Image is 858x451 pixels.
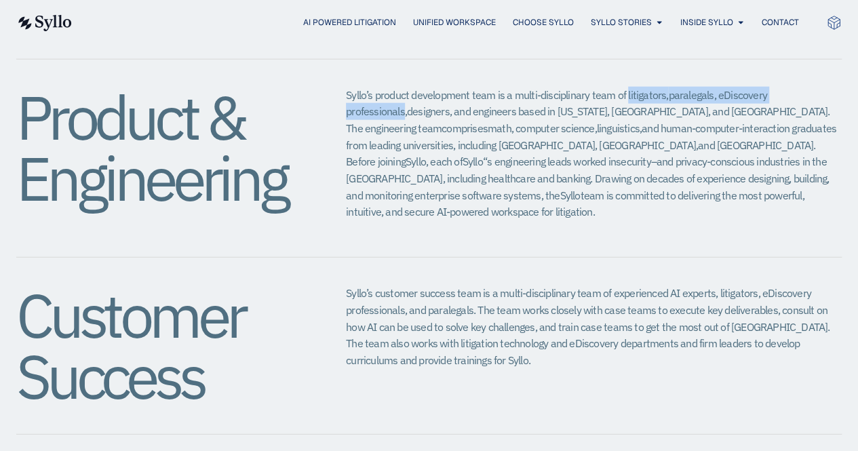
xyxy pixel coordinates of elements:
span: math, computer science, [488,121,597,135]
nav: Menu [99,16,799,29]
span: comprises [442,121,488,135]
h2: Product & Engineering [16,87,292,209]
span: designers, and engineers based in [US_STATE], [GEOGRAPHIC_DATA], and [GEOGRAPHIC_DATA]. The engin... [346,104,830,135]
span: linguistics, [597,121,642,135]
span: team is committed to delivering the most powerful, intuitive, and secure AI-powered workspace for... [346,189,804,219]
span: ‘ [485,155,487,168]
a: Syllo Stories [591,16,652,28]
span: – [651,155,657,168]
span: security [616,155,651,168]
a: Choose Syllo [513,16,574,28]
a: Unified Workspace [413,16,496,28]
span: , each of [426,155,463,168]
span: ‘ [483,155,485,168]
h2: Customer Success [16,285,292,407]
span: Syllo’s product development team is a multi-disciplinary team of litigators, [346,88,668,102]
span: s engineering leads worked in [487,155,616,168]
span: and privacy-conscious industries in the [GEOGRAPHIC_DATA], including healthcare and banking. Draw... [346,155,829,201]
a: Inside Syllo [680,16,733,28]
span: and human-computer-interaction graduates from leading universities, including [GEOGRAPHIC_DATA], ... [346,121,836,152]
img: syllo [16,15,72,31]
div: Menu Toggle [99,16,799,29]
span: Syllo [463,155,483,168]
span: Syllo [406,155,426,168]
span: Syllo [560,189,580,202]
p: Syllo’s customer success team is a multi-disciplinary team of experienced AI experts, litigators,... [346,285,842,368]
a: Contact [762,16,799,28]
span: paralegals, eDiscovery professionals, [346,88,767,119]
a: AI Powered Litigation [303,16,396,28]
